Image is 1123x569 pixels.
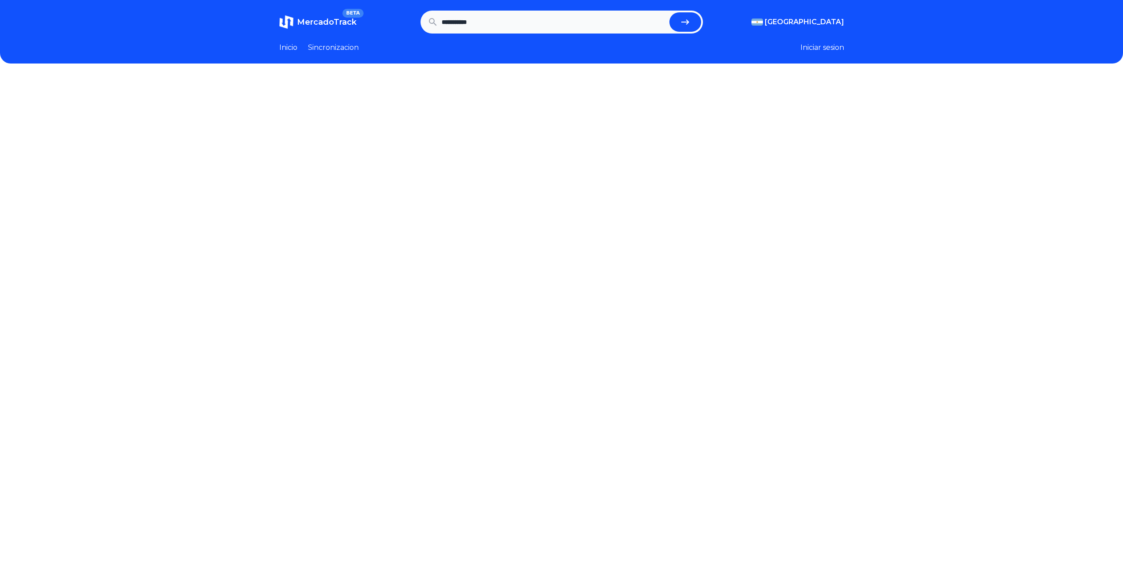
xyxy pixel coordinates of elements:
span: MercadoTrack [297,17,357,27]
span: BETA [342,9,363,18]
button: Iniciar sesion [800,42,844,53]
button: [GEOGRAPHIC_DATA] [751,17,844,27]
img: MercadoTrack [279,15,293,29]
a: MercadoTrackBETA [279,15,357,29]
span: [GEOGRAPHIC_DATA] [765,17,844,27]
img: Argentina [751,19,763,26]
a: Inicio [279,42,297,53]
a: Sincronizacion [308,42,359,53]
